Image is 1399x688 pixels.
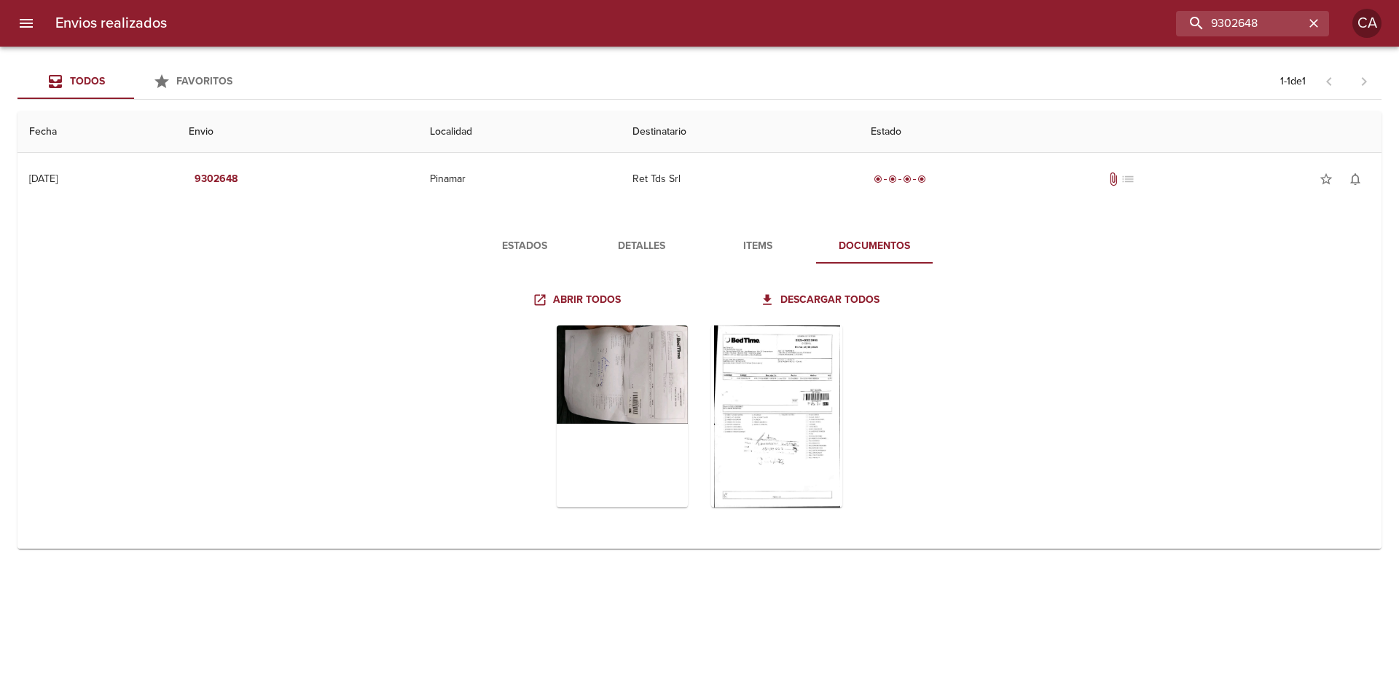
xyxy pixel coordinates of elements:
span: Descargar todos [763,291,879,309]
span: Abrir todos [536,291,621,309]
th: Destinatario [621,111,859,153]
button: Agregar a favoritos [1312,165,1341,194]
input: buscar [1176,11,1304,36]
span: Favoritos [176,75,232,87]
span: radio_button_checked [903,175,912,183]
span: notifications_none [1348,172,1363,186]
td: Pinamar [418,153,621,205]
span: radio_button_checked [888,175,897,183]
span: Pagina siguiente [1347,64,1382,99]
span: No tiene pedido asociado [1121,172,1135,186]
div: CA [1352,9,1382,38]
th: Estado [859,111,1382,153]
em: 9302648 [195,170,238,189]
span: radio_button_checked [874,175,882,183]
div: Tabs detalle de guia [466,229,933,264]
button: menu [9,6,44,41]
button: Activar notificaciones [1341,165,1370,194]
h6: Envios realizados [55,12,167,35]
th: Fecha [17,111,177,153]
a: Abrir todos [530,287,627,314]
div: Entregado [871,172,929,186]
span: Tiene documentos adjuntos [1106,172,1121,186]
button: 9302648 [189,166,243,193]
a: Descargar todos [757,287,885,314]
span: Estados [475,237,574,256]
td: Ret Tds Srl [621,153,859,205]
span: Items [708,237,807,256]
th: Envio [177,111,418,153]
span: star_border [1319,172,1333,186]
span: Documentos [825,237,924,256]
table: Tabla de envíos del cliente [17,111,1382,549]
span: radio_button_checked [917,175,926,183]
span: Todos [70,75,105,87]
th: Localidad [418,111,621,153]
div: [DATE] [29,173,58,185]
p: 1 - 1 de 1 [1280,74,1306,89]
span: Detalles [592,237,691,256]
div: Tabs Envios [17,64,251,99]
